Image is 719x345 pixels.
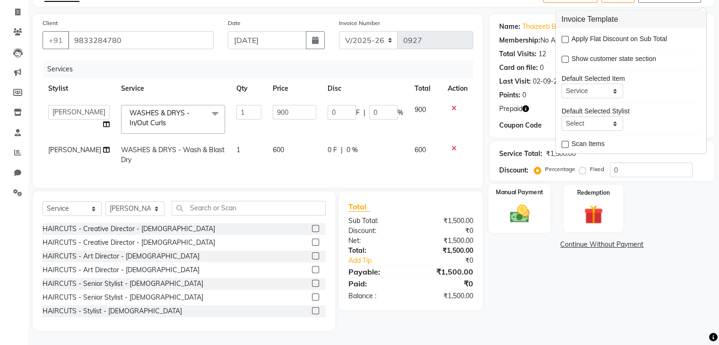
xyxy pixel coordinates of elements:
div: HAIRCUTS - Art Director - [DEMOGRAPHIC_DATA] [43,251,199,261]
div: HAIRCUTS - Stylist - [DEMOGRAPHIC_DATA] [43,306,182,316]
div: Payable: [341,266,411,277]
span: | [341,145,343,155]
span: Total [348,202,370,212]
div: Total: [341,246,411,256]
div: ₹1,500.00 [546,149,576,159]
div: Membership: [499,35,540,45]
div: Discount: [499,165,528,175]
a: Add Tip [341,256,422,266]
label: Date [228,19,241,27]
div: ₹1,500.00 [411,266,480,277]
th: Qty [231,78,268,99]
div: HAIRCUTS - Senior Stylist - [DEMOGRAPHIC_DATA] [43,293,203,302]
th: Service [115,78,231,99]
span: 600 [273,146,284,154]
span: 0 % [347,145,358,155]
div: HAIRCUTS - Creative Director - [DEMOGRAPHIC_DATA] [43,238,215,248]
span: Prepaid [499,104,522,114]
th: Stylist [43,78,115,99]
div: HAIRCUTS - Art Director - [DEMOGRAPHIC_DATA] [43,265,199,275]
div: 0 [540,63,544,73]
label: Redemption [577,189,610,197]
div: Points: [499,90,520,100]
label: Percentage [545,165,575,173]
div: ₹0 [411,278,480,289]
div: Total Visits: [499,49,537,59]
label: Fixed [590,165,604,173]
div: Paid: [341,278,411,289]
div: ₹0 [422,256,480,266]
span: 0 F [328,145,337,155]
span: 900 [415,105,426,114]
div: ₹1,500.00 [411,236,480,246]
div: Default Selected Item [562,74,701,84]
label: Invoice Number [339,19,380,27]
span: Apply Flat Discount on Sub Total [572,34,667,46]
th: Disc [322,78,409,99]
div: Service Total: [499,149,542,159]
div: ₹0 [411,226,480,236]
div: Discount: [341,226,411,236]
h3: Invoice Template [556,11,706,28]
div: Default Selected Stylist [562,106,701,116]
span: F [356,108,360,118]
th: Action [442,78,473,99]
div: Balance : [341,291,411,301]
div: Services [43,60,480,78]
div: 12 [538,49,546,59]
span: 1 [236,146,240,154]
div: HAIRCUTS - Senior Stylist - [DEMOGRAPHIC_DATA] [43,279,203,289]
input: Search or Scan [172,201,326,216]
div: Net: [341,236,411,246]
div: No Active Membership [499,35,705,45]
div: Coupon Code [499,121,568,130]
th: Total [409,78,442,99]
span: Scan Items [572,139,605,151]
div: Sub Total: [341,216,411,226]
a: Continue Without Payment [492,240,712,250]
div: Last Visit: [499,77,531,86]
img: _gift.svg [578,203,609,226]
th: Price [267,78,322,99]
button: +91 [43,31,69,49]
input: Search by Name/Mobile/Email/Code [68,31,214,49]
span: WASHES & DRYS - Wash & Blast Dry [121,146,225,164]
div: 02-09-2025 [533,77,569,86]
div: Name: [499,22,520,32]
span: | [364,108,365,118]
div: HAIRCUTS - Creative Director - [DEMOGRAPHIC_DATA] [43,224,215,234]
img: _cash.svg [503,203,535,225]
span: Show customer state section [572,54,656,66]
a: Thaizeeb Bhandari [522,22,579,32]
div: 0 [522,90,526,100]
span: [PERSON_NAME] [48,146,101,154]
span: % [398,108,403,118]
div: ₹1,500.00 [411,246,480,256]
div: ₹1,500.00 [411,291,480,301]
span: 600 [415,146,426,154]
label: Manual Payment [496,188,543,197]
a: x [166,119,170,127]
div: Card on file: [499,63,538,73]
label: Client [43,19,58,27]
span: WASHES & DRYS - In/Out Curls [130,109,190,127]
div: ₹1,500.00 [411,216,480,226]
